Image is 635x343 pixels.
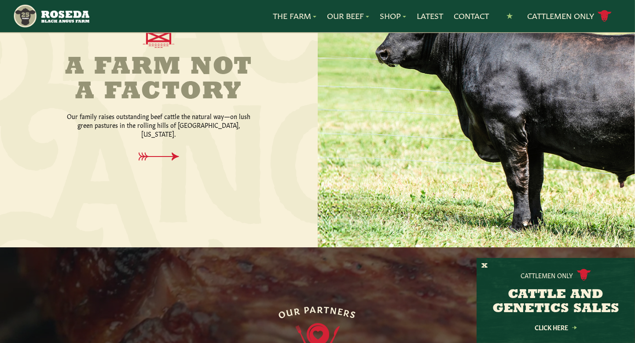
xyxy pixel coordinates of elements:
a: Cattlemen Only [527,8,612,24]
span: S [349,309,358,320]
p: Our family raises outstanding beef cattle the natural way—on lush green pastures in the rolling h... [66,112,251,138]
span: N [330,304,338,315]
a: Latest [417,10,443,22]
span: P [303,304,310,314]
img: cattle-icon.svg [577,269,591,281]
h2: A Farm Not a Factory [53,55,264,104]
a: Shop [380,10,406,22]
div: OUR PARTNERS [277,304,358,320]
span: R [293,305,301,316]
h3: CATTLE AND GENETICS SALES [488,288,624,316]
a: The Farm [273,10,316,22]
span: E [337,306,345,316]
span: T [323,304,330,314]
span: O [277,308,287,319]
button: X [481,261,488,271]
a: Click Here [516,324,595,330]
img: https://roseda.com/wp-content/uploads/2021/05/roseda-25-header.png [13,4,89,29]
span: U [285,306,294,317]
span: A [310,304,317,314]
span: R [343,307,352,318]
p: Cattlemen Only [521,271,573,280]
a: Our Beef [327,10,369,22]
span: R [317,304,323,313]
a: Contact [454,10,489,22]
